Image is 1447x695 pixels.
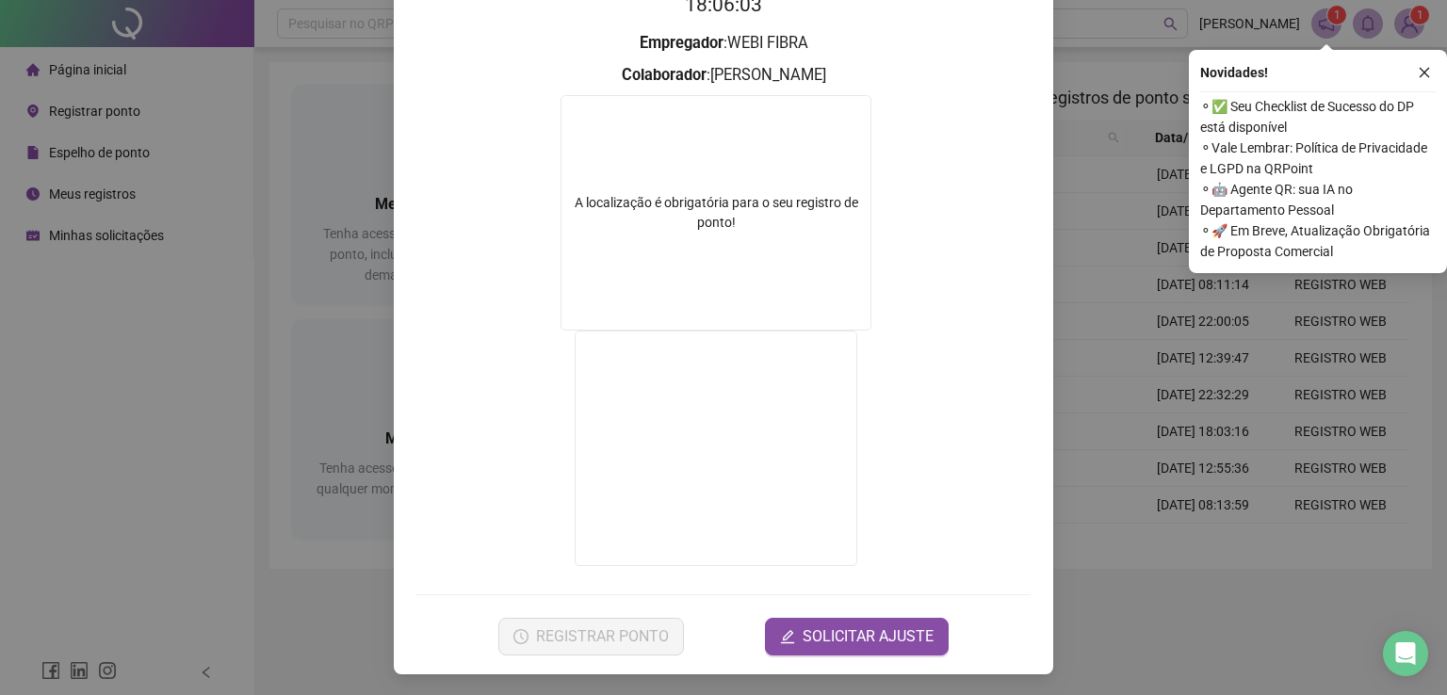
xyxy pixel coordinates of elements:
[622,66,707,84] strong: Colaborador
[561,193,870,233] div: A localização é obrigatória para o seu registro de ponto!
[1383,631,1428,676] div: Open Intercom Messenger
[803,625,934,648] span: SOLICITAR AJUSTE
[1200,137,1436,179] span: ⚬ Vale Lembrar: Política de Privacidade e LGPD na QRPoint
[780,629,795,644] span: edit
[765,618,949,655] button: editSOLICITAR AJUSTE
[498,618,684,655] button: REGISTRAR PONTO
[1200,62,1268,83] span: Novidades !
[1200,220,1436,262] span: ⚬ 🚀 Em Breve, Atualização Obrigatória de Proposta Comercial
[1200,179,1436,220] span: ⚬ 🤖 Agente QR: sua IA no Departamento Pessoal
[416,31,1031,56] h3: : WEBI FIBRA
[640,34,723,52] strong: Empregador
[1418,66,1431,79] span: close
[1200,96,1436,137] span: ⚬ ✅ Seu Checklist de Sucesso do DP está disponível
[416,63,1031,88] h3: : [PERSON_NAME]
